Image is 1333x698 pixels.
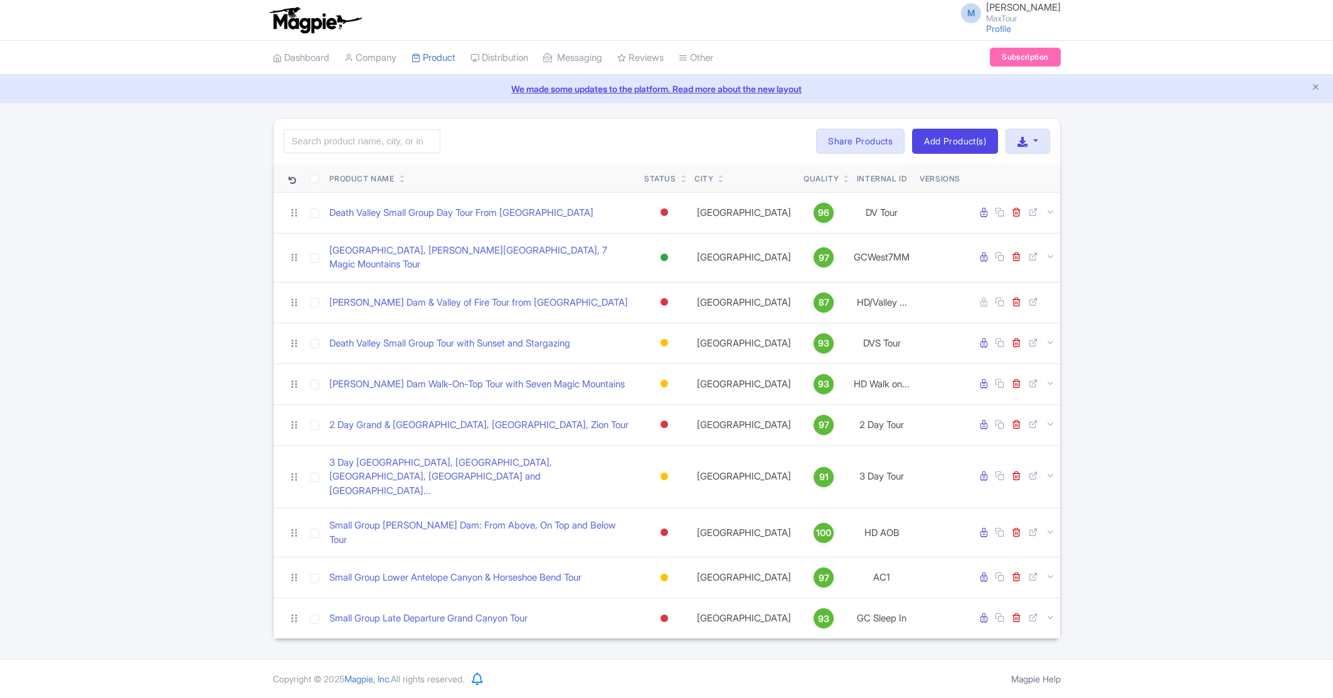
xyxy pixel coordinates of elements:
[470,41,528,75] a: Distribution
[412,41,455,75] a: Product
[679,41,713,75] a: Other
[658,569,671,587] div: Building
[849,363,915,404] td: HD Walk on...
[658,609,671,628] div: Inactive
[804,173,839,185] div: Quality
[329,296,628,310] a: [PERSON_NAME] Dam & Valley of Fire Tour from [GEOGRAPHIC_DATA]
[689,192,799,233] td: [GEOGRAPHIC_DATA]
[689,282,799,323] td: [GEOGRAPHIC_DATA]
[849,323,915,363] td: DVS Tour
[849,164,915,193] th: Internal ID
[689,508,799,557] td: [GEOGRAPHIC_DATA]
[329,244,634,272] a: [GEOGRAPHIC_DATA], [PERSON_NAME][GEOGRAPHIC_DATA], 7 Magic Mountains Tour
[644,173,676,185] div: Status
[344,41,396,75] a: Company
[990,48,1060,67] a: Subscription
[819,251,829,265] span: 97
[804,415,844,435] a: 97
[273,41,329,75] a: Dashboard
[804,293,844,313] a: 87
[849,233,915,282] td: GCWest7MM
[804,523,844,543] a: 100
[658,203,671,222] div: Inactive
[986,14,1061,23] small: MaxTour
[986,23,1011,34] a: Profile
[1311,81,1320,95] button: Close announcement
[689,598,799,639] td: [GEOGRAPHIC_DATA]
[329,571,582,585] a: Small Group Lower Antelope Canyon & Horseshoe Bend Tour
[819,296,829,309] span: 87
[329,611,528,626] a: Small Group Late Departure Grand Canyon Tour
[329,206,593,220] a: Death Valley Small Group Day Tour From [GEOGRAPHIC_DATA]
[267,6,364,34] img: logo-ab69f6fb50320c5b225c76a69d11143b.png
[804,247,844,267] a: 97
[849,192,915,233] td: DV Tour
[818,612,829,626] span: 93
[658,523,671,542] div: Inactive
[849,404,915,445] td: 2 Day Tour
[689,445,799,508] td: [GEOGRAPHIC_DATA]
[689,557,799,598] td: [GEOGRAPHIC_DATA]
[816,526,831,540] span: 100
[8,82,1325,95] a: We made some updates to the platform. Read more about the new layout
[344,674,391,684] span: Magpie, Inc.
[912,129,998,154] a: Add Product(s)
[617,41,664,75] a: Reviews
[329,456,634,498] a: 3 Day [GEOGRAPHIC_DATA], [GEOGRAPHIC_DATA], [GEOGRAPHIC_DATA], [GEOGRAPHIC_DATA] and [GEOGRAPHIC_...
[849,598,915,639] td: GC Sleep In
[694,173,713,185] div: City
[658,375,671,393] div: Building
[658,249,671,267] div: Active
[804,203,844,223] a: 96
[658,334,671,352] div: Building
[329,518,634,547] a: Small Group [PERSON_NAME] Dam: From Above, On Top and Below Tour
[818,377,829,391] span: 93
[689,363,799,404] td: [GEOGRAPHIC_DATA]
[329,173,394,185] div: Product Name
[818,336,829,350] span: 93
[849,508,915,557] td: HD AOB
[329,336,570,351] a: Death Valley Small Group Tour with Sunset and Stargazing
[819,470,829,484] span: 91
[265,672,472,685] div: Copyright © 2025 All rights reserved.
[849,445,915,508] td: 3 Day Tour
[953,3,1061,23] a: M [PERSON_NAME] MaxTour
[658,416,671,434] div: Inactive
[543,41,602,75] a: Messaging
[689,404,799,445] td: [GEOGRAPHIC_DATA]
[329,418,629,432] a: 2 Day Grand & [GEOGRAPHIC_DATA], [GEOGRAPHIC_DATA], Zion Tour
[915,164,965,193] th: Versions
[849,557,915,598] td: AC1
[689,233,799,282] td: [GEOGRAPHIC_DATA]
[689,323,799,363] td: [GEOGRAPHIC_DATA]
[804,333,844,353] a: 93
[329,377,625,392] a: [PERSON_NAME] Dam Walk-On-Top Tour with Seven Magic Mountains
[849,282,915,323] td: HD/Valley ...
[816,129,905,154] a: Share Products
[804,374,844,394] a: 93
[961,3,981,23] span: M
[804,467,844,487] a: 91
[818,206,829,220] span: 96
[804,567,844,588] a: 97
[819,418,829,432] span: 97
[284,129,440,153] input: Search product name, city, or interal id
[804,608,844,628] a: 93
[658,293,671,311] div: Inactive
[986,1,1061,13] span: [PERSON_NAME]
[1011,674,1061,684] a: Magpie Help
[819,571,829,585] span: 97
[658,468,671,486] div: Building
